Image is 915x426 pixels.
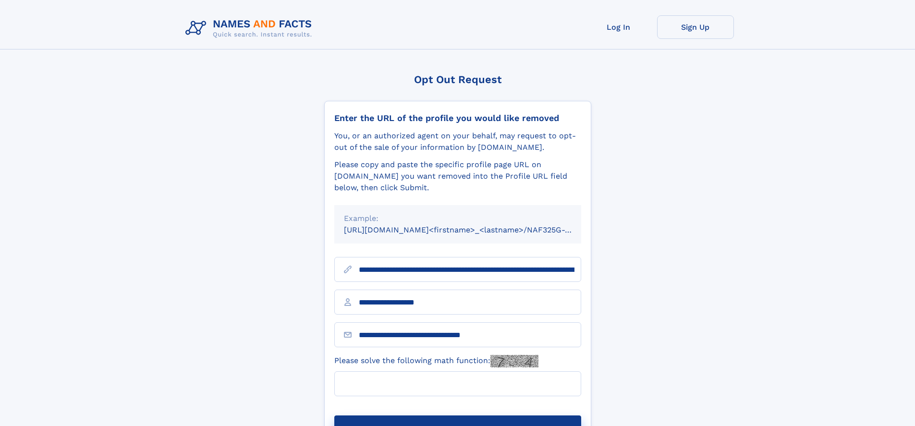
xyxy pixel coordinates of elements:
a: Sign Up [657,15,734,39]
div: Please copy and paste the specific profile page URL on [DOMAIN_NAME] you want removed into the Pr... [334,159,581,194]
div: Opt Out Request [324,73,591,85]
img: Logo Names and Facts [182,15,320,41]
label: Please solve the following math function: [334,355,538,367]
div: Example: [344,213,572,224]
div: Enter the URL of the profile you would like removed [334,113,581,123]
a: Log In [580,15,657,39]
small: [URL][DOMAIN_NAME]<firstname>_<lastname>/NAF325G-xxxxxxxx [344,225,599,234]
div: You, or an authorized agent on your behalf, may request to opt-out of the sale of your informatio... [334,130,581,153]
